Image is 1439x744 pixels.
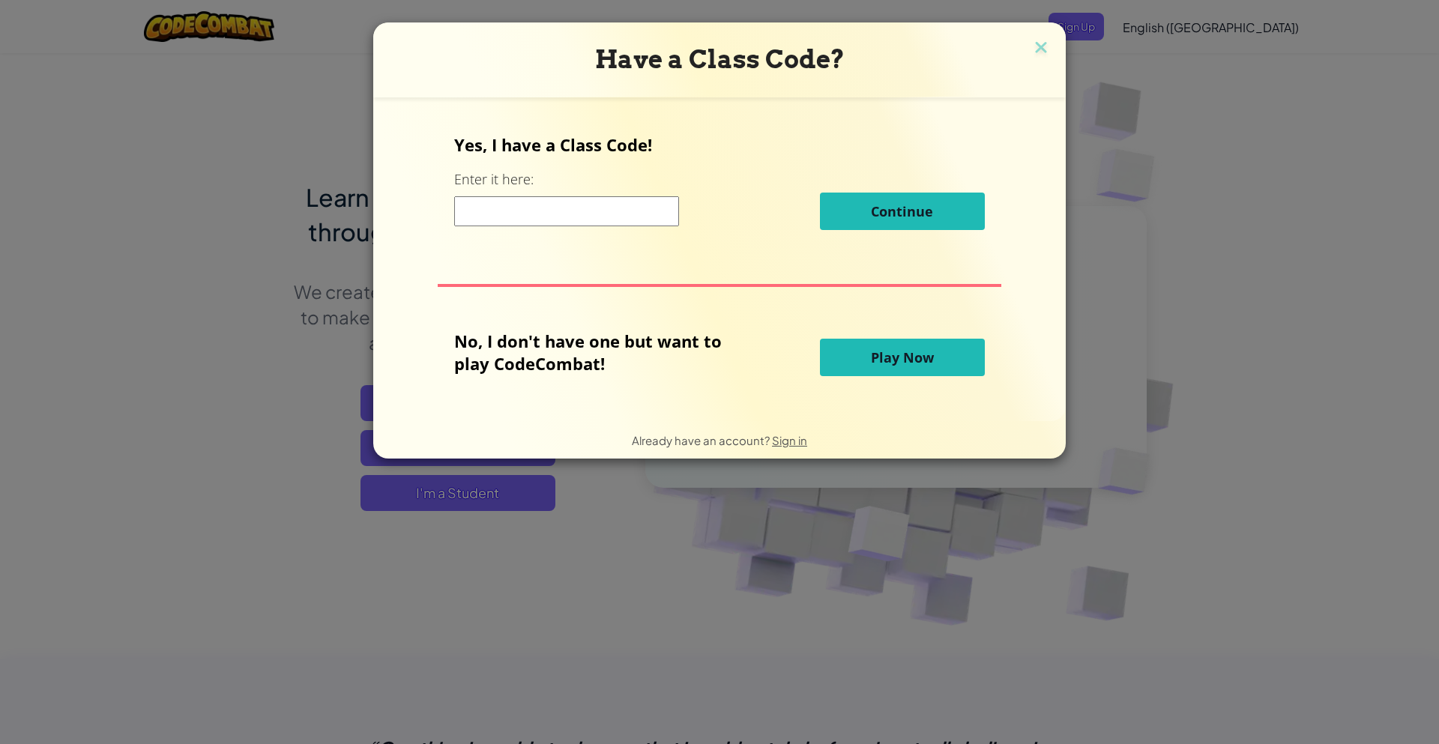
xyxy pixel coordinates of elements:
[454,133,984,156] p: Yes, I have a Class Code!
[772,433,807,447] a: Sign in
[632,433,772,447] span: Already have an account?
[871,348,934,366] span: Play Now
[454,170,534,189] label: Enter it here:
[595,44,845,74] span: Have a Class Code?
[1031,37,1051,60] img: close icon
[820,193,985,230] button: Continue
[820,339,985,376] button: Play Now
[871,202,933,220] span: Continue
[454,330,744,375] p: No, I don't have one but want to play CodeCombat!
